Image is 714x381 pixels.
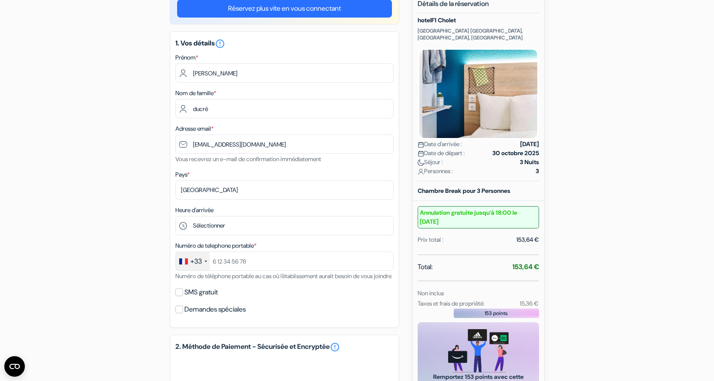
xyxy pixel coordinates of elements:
span: Séjour : [418,158,443,167]
small: Numéro de téléphone portable au cas où l'établissement aurait besoin de vous joindre [175,272,392,280]
span: 153 points [485,309,508,317]
img: gift_card_hero_new.png [448,329,509,372]
b: Chambre Break pour 3 Personnes [418,187,510,195]
span: Date de départ : [418,149,465,158]
p: [GEOGRAPHIC_DATA] [GEOGRAPHIC_DATA], [GEOGRAPHIC_DATA], [GEOGRAPHIC_DATA] [418,27,539,41]
h5: 2. Méthode de Paiement - Sécurisée et Encryptée [175,342,394,352]
div: Prix total : [418,235,443,244]
small: Non inclus [418,289,444,297]
div: +33 [190,256,202,267]
input: Entrer adresse e-mail [175,135,394,154]
label: SMS gratuit [184,286,218,298]
small: Taxes et frais de propriété: [418,300,485,307]
label: Demandes spéciales [184,303,246,315]
small: Annulation gratuite jusqu’à 18:00 le [DATE] [418,206,539,228]
div: 153,64 € [516,235,539,244]
label: Numéro de telephone portable [175,241,256,250]
span: Date d'arrivée : [418,140,462,149]
label: Pays [175,170,190,179]
span: Personnes : [418,167,453,176]
label: Prénom [175,53,198,62]
small: Vous recevrez un e-mail de confirmation immédiatement [175,155,321,163]
h5: hotelF1 Cholet [418,17,539,24]
strong: 3 Nuits [520,158,539,167]
h5: 1. Vos détails [175,39,394,49]
input: Entrez votre prénom [175,63,394,83]
i: error_outline [215,39,225,49]
img: calendar.svg [418,141,424,148]
div: France: +33 [176,252,210,270]
small: 15,36 € [520,300,539,307]
strong: 153,64 € [512,262,539,271]
strong: 3 [536,167,539,176]
img: moon.svg [418,159,424,166]
a: error_outline [330,342,340,352]
label: Adresse email [175,124,214,133]
a: error_outline [215,39,225,48]
label: Nom de famille [175,89,216,98]
input: 6 12 34 56 78 [175,252,394,271]
label: Heure d'arrivée [175,206,214,215]
img: calendar.svg [418,150,424,157]
strong: 30 octobre 2025 [492,149,539,158]
input: Entrer le nom de famille [175,99,394,118]
strong: [DATE] [520,140,539,149]
button: Ouvrir le widget CMP [4,356,25,377]
span: Total: [418,262,433,272]
img: user_icon.svg [418,168,424,175]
